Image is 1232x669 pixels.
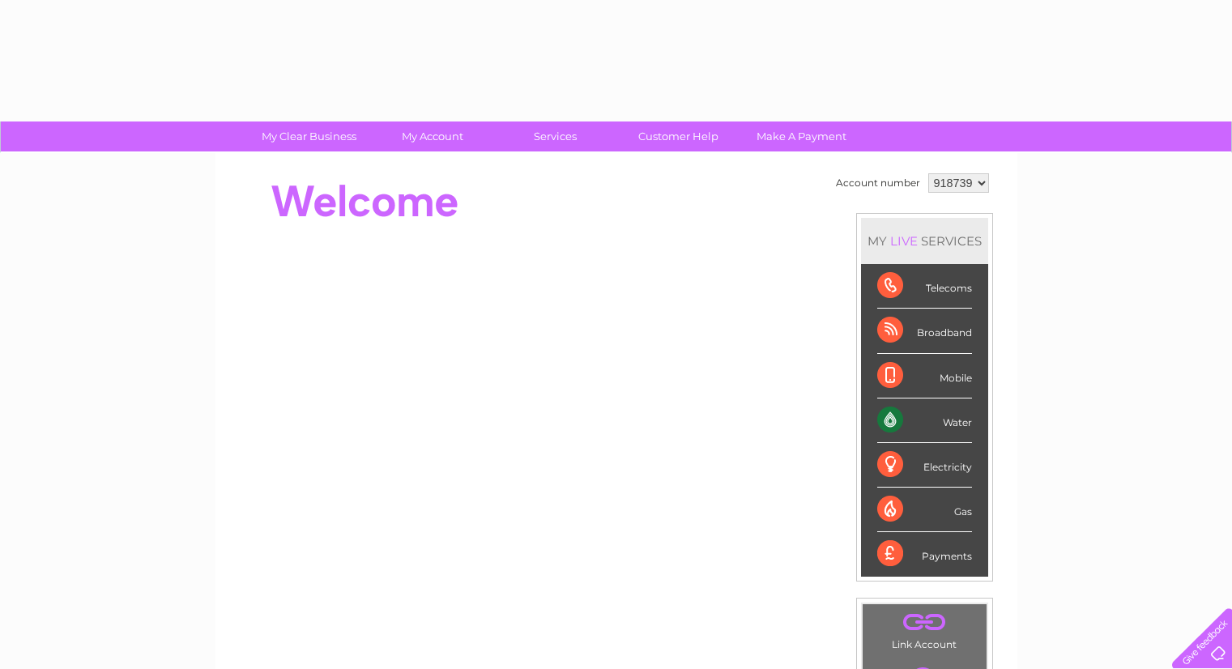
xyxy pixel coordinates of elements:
a: Make A Payment [735,121,868,151]
div: Broadband [877,309,972,353]
a: Services [488,121,622,151]
a: My Account [365,121,499,151]
div: Water [877,398,972,443]
div: Mobile [877,354,972,398]
div: Telecoms [877,264,972,309]
td: Account number [832,169,924,197]
div: Electricity [877,443,972,488]
a: My Clear Business [242,121,376,151]
div: Payments [877,532,972,576]
td: Link Account [862,603,987,654]
a: Customer Help [612,121,745,151]
div: LIVE [887,233,921,249]
div: MY SERVICES [861,218,988,264]
div: Gas [877,488,972,532]
a: . [867,608,983,637]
